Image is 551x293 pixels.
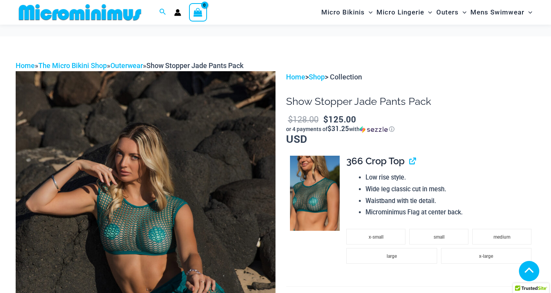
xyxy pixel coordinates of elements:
li: x-large [441,248,531,264]
a: Search icon link [159,7,166,17]
span: x-large [479,253,493,259]
span: Micro Bikinis [321,2,365,22]
bdi: 125.00 [323,113,356,125]
span: 366 Crop Top [346,155,405,167]
a: OutersMenu ToggleMenu Toggle [434,2,468,22]
span: medium [493,234,510,240]
img: Sezzle [360,126,388,133]
span: Show Stopper Jade Pants Pack [146,61,243,70]
div: or 4 payments of$31.25withSezzle Click to learn more about Sezzle [286,125,535,133]
a: Micro BikinisMenu ToggleMenu Toggle [319,2,375,22]
span: Outers [436,2,459,22]
a: Shop [309,73,325,81]
li: x-small [346,229,405,244]
span: Menu Toggle [365,2,373,22]
li: Microminimus Flag at center back. [366,207,535,218]
a: Mens SwimwearMenu ToggleMenu Toggle [468,2,534,22]
li: Low rise style. [366,172,535,183]
span: Micro Lingerie [376,2,424,22]
li: Wide leg classic cut in mesh. [366,183,535,195]
span: Menu Toggle [524,2,532,22]
span: $31.25 [328,124,349,133]
a: Home [286,73,305,81]
img: MM SHOP LOGO FLAT [16,4,144,21]
a: Account icon link [174,9,181,16]
span: x-small [369,234,384,240]
span: large [387,253,397,259]
a: The Micro Bikini Shop [38,61,107,70]
a: View Shopping Cart, empty [189,3,207,21]
img: Show Stopper Jade 366 Top 5007 pants [290,156,340,230]
a: Outerwear [110,61,143,70]
span: » » » [16,61,243,70]
li: large [346,248,437,264]
p: USD [286,113,535,144]
span: Mens Swimwear [470,2,524,22]
li: Waistband with tie detail. [366,195,535,207]
span: small [434,234,445,240]
li: small [409,229,468,244]
p: > > Collection [286,71,535,83]
li: medium [472,229,531,244]
a: Micro LingerieMenu ToggleMenu Toggle [375,2,434,22]
span: $ [288,113,293,125]
div: or 4 payments of with [286,125,535,133]
nav: Site Navigation [318,1,535,23]
span: Menu Toggle [424,2,432,22]
bdi: 128.00 [288,113,319,125]
span: Menu Toggle [459,2,466,22]
span: $ [323,113,328,125]
h1: Show Stopper Jade Pants Pack [286,95,535,108]
a: Home [16,61,35,70]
